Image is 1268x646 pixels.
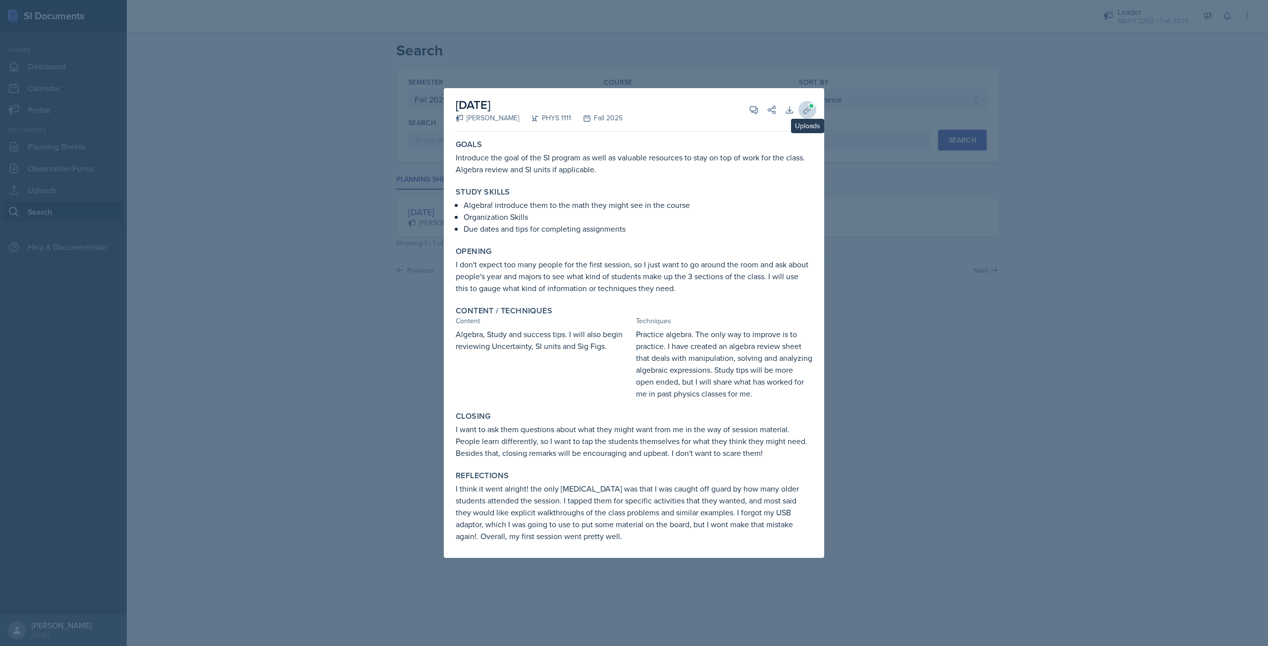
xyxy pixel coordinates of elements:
button: Uploads [798,101,816,119]
p: Algebra, Study and success tips. I will also begin reviewing Uncertainty, SI units and Sig Figs. [456,328,632,352]
div: Techniques [636,316,812,326]
label: Study Skills [456,187,510,197]
p: Algebra! introduce them to the math they might see in the course [464,199,812,211]
p: I want to ask them questions about what they might want from me in the way of session material. P... [456,423,812,459]
h2: [DATE] [456,96,623,114]
label: Goals [456,140,482,149]
p: Practice algebra. The only way to improve is to practice. I have created an algebra review sheet ... [636,328,812,399]
label: Content / Techniques [456,306,552,316]
div: Content [456,316,632,326]
label: Closing [456,411,491,421]
p: Introduce the goal of the SI program as well as valuable resources to stay on top of work for the... [456,151,812,175]
p: I don't expect too many people for the first session, so I just want to go around the room and as... [456,258,812,294]
div: Fall 2025 [571,113,623,123]
div: [PERSON_NAME] [456,113,519,123]
p: Due dates and tips for completing assignments [464,223,812,235]
div: PHYS 1111 [519,113,571,123]
p: Organization Skills [464,211,812,223]
p: I think it went alright! the only [MEDICAL_DATA] was that I was caught off guard by how many olde... [456,483,812,542]
label: Opening [456,247,492,256]
label: Reflections [456,471,509,481]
